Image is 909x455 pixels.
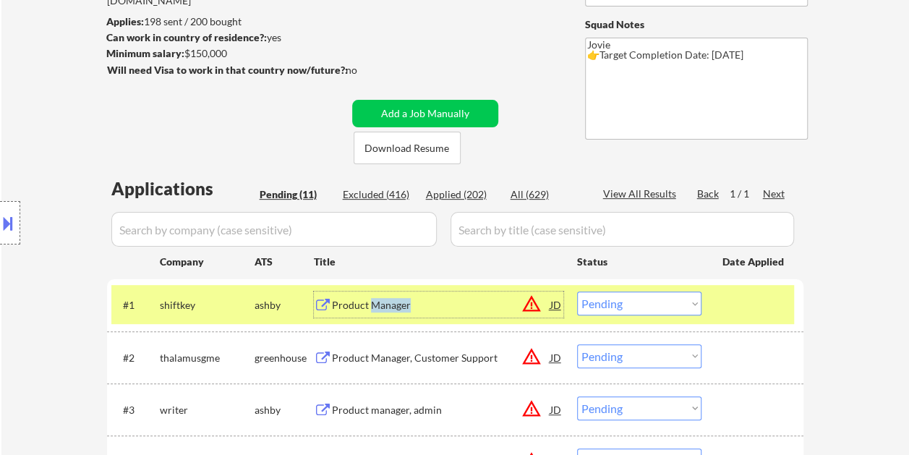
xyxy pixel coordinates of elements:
div: #2 [123,351,148,365]
div: Next [763,187,786,201]
div: Status [577,248,701,274]
div: $150,000 [106,46,347,61]
div: All (629) [511,187,583,202]
div: Product Manager, Customer Support [332,351,550,365]
div: Applied (202) [426,187,498,202]
div: Pending (11) [260,187,332,202]
button: Download Resume [354,132,461,164]
div: yes [106,30,343,45]
strong: Minimum salary: [106,47,184,59]
div: thalamusgme [160,351,255,365]
div: 1 / 1 [730,187,763,201]
button: warning_amber [521,399,542,419]
button: warning_amber [521,346,542,367]
strong: Will need Visa to work in that country now/future?: [107,64,348,76]
div: ashby [255,298,314,312]
div: JD [549,344,563,370]
input: Search by company (case sensitive) [111,212,437,247]
div: writer [160,403,255,417]
div: Back [697,187,720,201]
div: Excluded (416) [343,187,415,202]
div: Squad Notes [585,17,808,32]
div: ashby [255,403,314,417]
div: 198 sent / 200 bought [106,14,347,29]
div: Product manager, admin [332,403,550,417]
div: JD [549,292,563,318]
strong: Applies: [106,15,144,27]
input: Search by title (case sensitive) [451,212,794,247]
div: ATS [255,255,314,269]
div: View All Results [603,187,680,201]
strong: Can work in country of residence?: [106,31,267,43]
div: no [346,63,387,77]
button: warning_amber [521,294,542,314]
div: JD [549,396,563,422]
div: greenhouse [255,351,314,365]
div: Product Manager [332,298,550,312]
button: Add a Job Manually [352,100,498,127]
div: Title [314,255,563,269]
div: #3 [123,403,148,417]
div: Date Applied [722,255,786,269]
